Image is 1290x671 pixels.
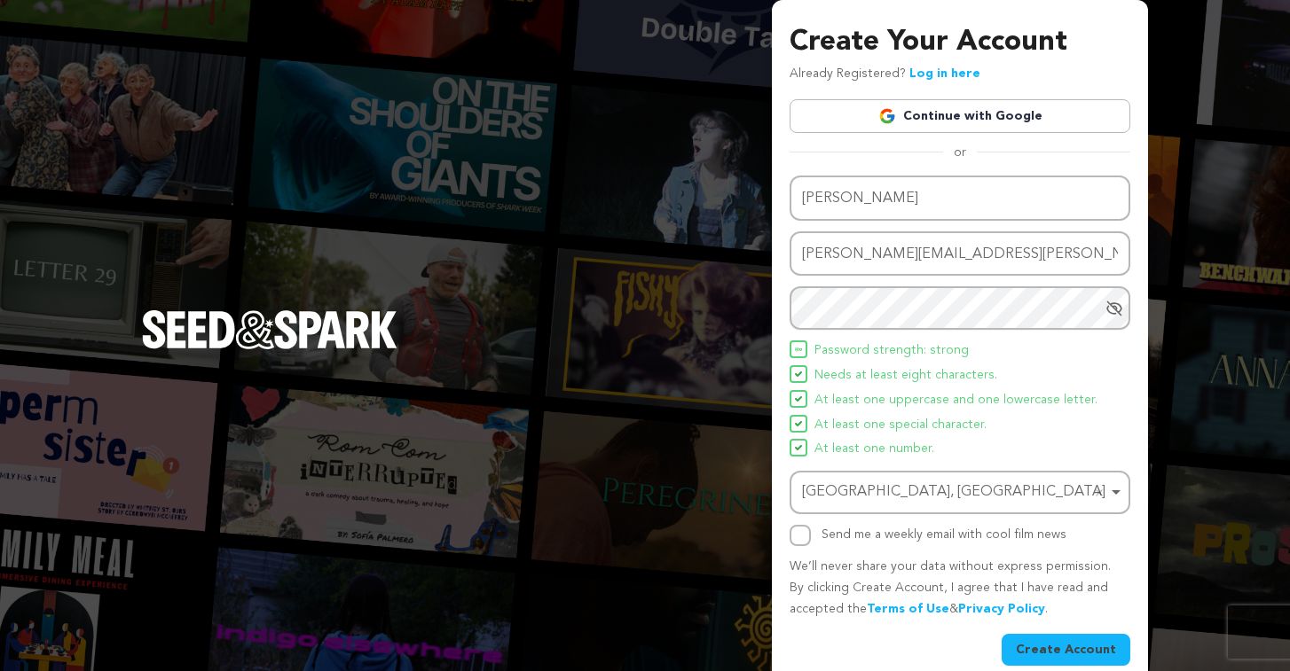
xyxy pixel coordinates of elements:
[1090,484,1108,502] button: Remove item: 'ChIJgTwKgJcpQg0RaSKMYcHeNsQ'
[795,395,802,402] img: Seed&Spark Icon
[795,346,802,353] img: Seed&Spark Icon
[1105,300,1123,317] a: Hide Password
[943,144,977,161] span: or
[795,444,802,451] img: Seed&Spark Icon
[814,340,969,362] span: Password strength: strong
[814,390,1097,411] span: At least one uppercase and one lowercase letter.
[909,67,980,80] a: Log in here
[822,528,1066,541] label: Send me a weekly email with cool film news
[795,420,802,427] img: Seed&Spark Icon
[867,603,949,615] a: Terms of Use
[795,371,802,378] img: Seed&Spark Icon
[142,310,397,385] a: Seed&Spark Homepage
[878,107,896,125] img: Google logo
[814,365,997,386] span: Needs at least eight characters.
[790,176,1130,221] input: Name
[790,64,980,85] p: Already Registered?
[790,557,1130,620] p: We’ll never share your data without express permission. By clicking Create Account, I agree that ...
[142,310,397,349] img: Seed&Spark Logo
[814,415,987,436] span: At least one special character.
[790,231,1130,277] input: Email address
[958,603,1045,615] a: Privacy Policy
[1002,634,1130,666] button: Create Account
[802,480,1107,505] div: [GEOGRAPHIC_DATA], [GEOGRAPHIC_DATA]
[790,21,1130,64] h3: Create Your Account
[790,99,1130,133] a: Continue with Google
[814,439,934,460] span: At least one number.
